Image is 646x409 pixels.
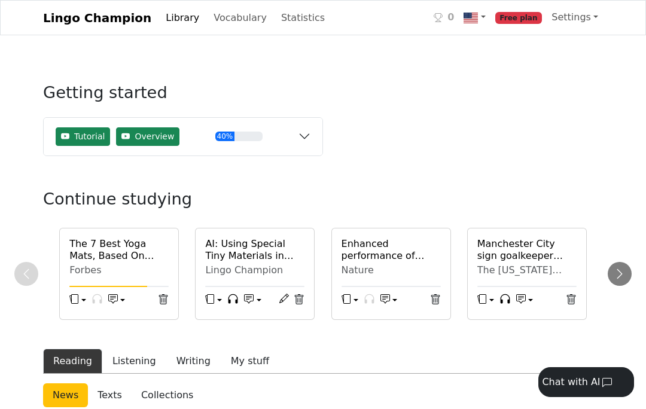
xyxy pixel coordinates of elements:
div: The [US_STATE] Times [477,264,577,276]
button: Listening [102,349,166,374]
div: Chat with AI [542,375,600,389]
a: Vocabulary [209,6,272,30]
button: Reading [43,349,102,374]
span: Free plan [495,12,543,24]
a: Settings [547,5,603,29]
span: 0 [447,10,454,25]
div: Lingo Champion [205,264,304,276]
a: Collections [132,383,203,407]
span: Tutorial [74,130,105,143]
button: Overview [116,127,179,146]
h3: Continue studying [43,190,462,209]
span: Overview [135,130,174,143]
img: us.svg [464,11,478,25]
div: Nature [342,264,441,276]
button: TutorialOverview40% [44,118,322,155]
a: AI: Using Special Tiny Materials in Drilling Liquids [205,238,304,261]
a: Manchester City sign goalkeeper [PERSON_NAME] from [GEOGRAPHIC_DATA] [477,238,577,261]
a: 0 [429,5,459,30]
a: Enhanced performance of nanocomposite drilling fluids with synthesized TiO2 Quillaja saponin Cr n... [342,238,441,261]
button: Writing [166,349,221,374]
button: Chat with AI [538,367,634,397]
a: The 7 Best Yoga Mats, Based On Months Of Testing And Expert Insights [69,238,169,261]
button: Tutorial [56,127,110,146]
a: Texts [88,383,132,407]
h3: Getting started [43,83,323,112]
a: News [43,383,88,407]
a: Free plan [490,5,547,30]
a: Lingo Champion [43,6,151,30]
button: My stuff [221,349,279,374]
a: Statistics [276,6,330,30]
div: Forbes [69,264,169,276]
div: 40% [215,132,234,141]
a: Library [161,6,204,30]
